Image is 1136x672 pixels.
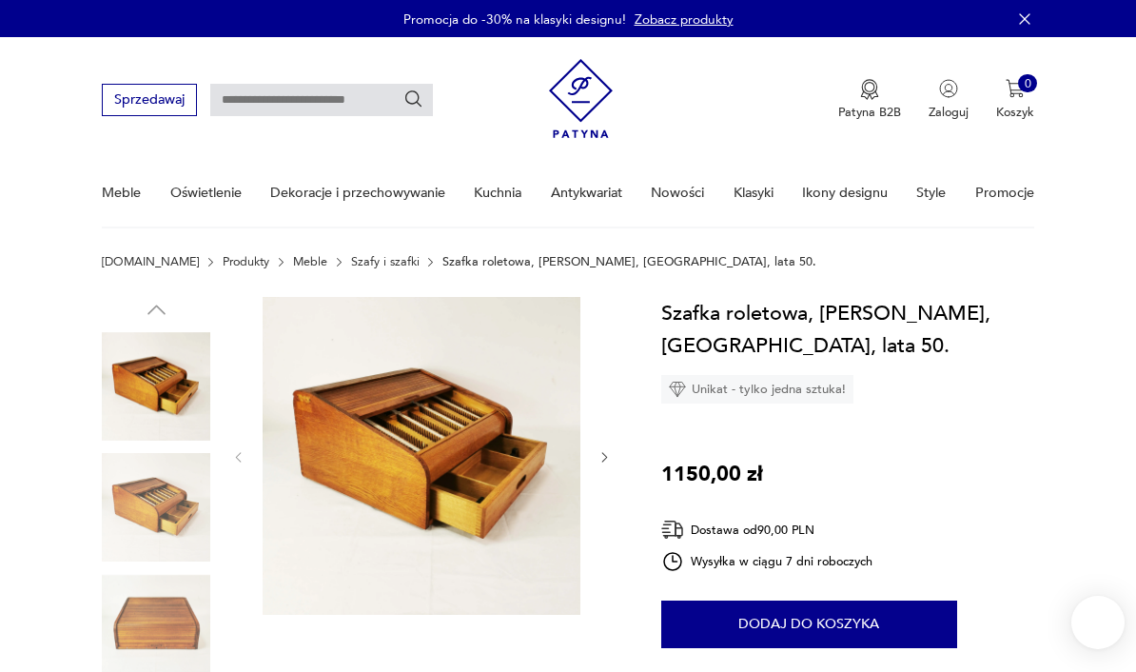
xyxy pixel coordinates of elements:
img: Ikona koszyka [1006,79,1025,98]
a: Meble [102,160,141,226]
img: Ikona medalu [860,79,879,100]
div: Wysyłka w ciągu 7 dni roboczych [661,550,872,573]
a: Meble [293,255,327,268]
p: Koszyk [996,104,1034,121]
a: Klasyki [734,160,774,226]
a: Promocje [975,160,1034,226]
h1: Szafka roletowa, [PERSON_NAME], [GEOGRAPHIC_DATA], lata 50. [661,297,1034,362]
img: Zdjęcie produktu Szafka roletowa, Carl Zeiss Jena, Niemcy, lata 50. [263,297,580,615]
p: Promocja do -30% na klasyki designu! [403,10,626,29]
p: Szafka roletowa, [PERSON_NAME], [GEOGRAPHIC_DATA], lata 50. [442,255,816,268]
iframe: Smartsupp widget button [1071,596,1125,649]
a: Nowości [651,160,704,226]
button: Szukaj [403,89,424,110]
button: Patyna B2B [838,79,901,121]
a: Ikona medaluPatyna B2B [838,79,901,121]
img: Ikona diamentu [669,381,686,398]
img: Ikonka użytkownika [939,79,958,98]
img: Patyna - sklep z meblami i dekoracjami vintage [549,52,613,145]
button: Sprzedawaj [102,84,196,115]
a: [DOMAIN_NAME] [102,255,199,268]
button: Zaloguj [929,79,969,121]
div: Dostawa od 90,00 PLN [661,518,872,542]
a: Szafy i szafki [351,255,420,268]
img: Zdjęcie produktu Szafka roletowa, Carl Zeiss Jena, Niemcy, lata 50. [102,453,210,562]
a: Oświetlenie [170,160,242,226]
div: Unikat - tylko jedna sztuka! [661,375,853,404]
button: Dodaj do koszyka [661,601,957,648]
button: 0Koszyk [996,79,1034,121]
img: Ikona dostawy [661,518,684,542]
a: Dekoracje i przechowywanie [270,160,445,226]
div: 0 [1018,74,1037,93]
a: Zobacz produkty [635,10,734,29]
a: Antykwariat [551,160,622,226]
a: Style [916,160,946,226]
a: Produkty [223,255,269,268]
a: Sprzedawaj [102,95,196,107]
a: Ikony designu [802,160,888,226]
p: Patyna B2B [838,104,901,121]
img: Zdjęcie produktu Szafka roletowa, Carl Zeiss Jena, Niemcy, lata 50. [102,332,210,441]
p: 1150,00 zł [661,458,763,490]
p: Zaloguj [929,104,969,121]
a: Kuchnia [474,160,521,226]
